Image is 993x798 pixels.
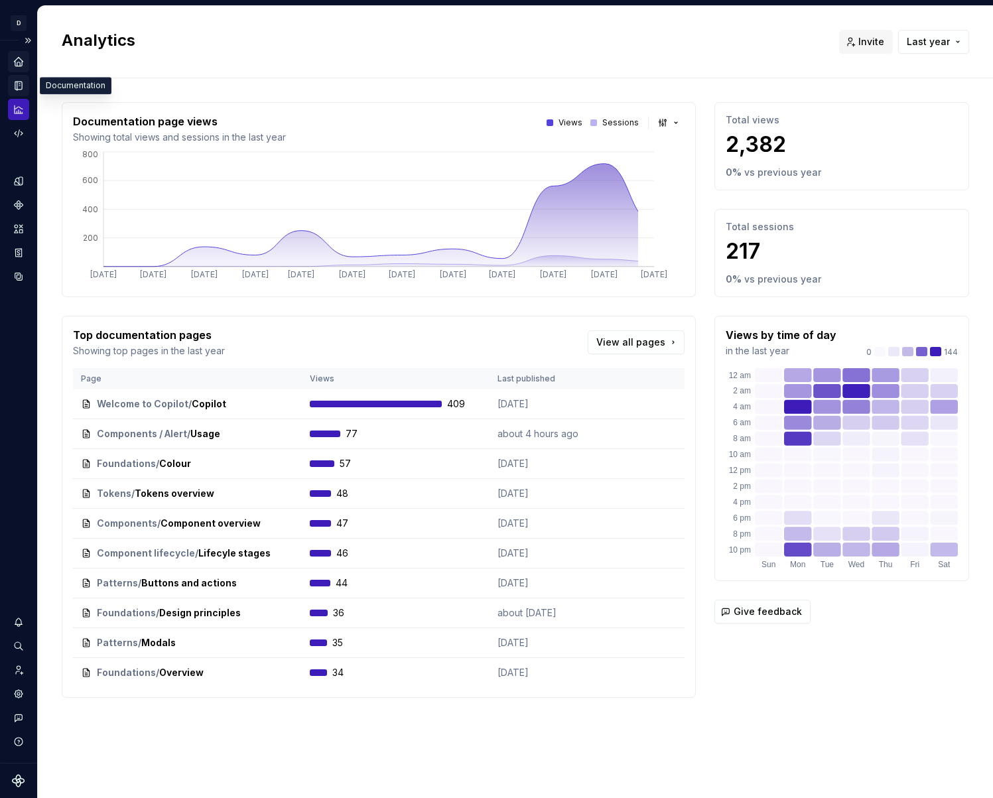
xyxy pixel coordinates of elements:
span: Last year [907,35,950,48]
span: 57 [340,457,374,470]
tspan: [DATE] [591,269,618,279]
tspan: [DATE] [641,269,667,279]
span: Modals [141,636,176,649]
tspan: [DATE] [242,269,269,279]
tspan: [DATE] [90,269,117,279]
a: Components [8,194,29,216]
span: Patterns [97,576,138,590]
text: Wed [848,561,864,570]
p: [DATE] [497,457,597,470]
a: Code automation [8,123,29,144]
p: 2,382 [726,131,958,158]
span: 46 [336,547,371,560]
button: Expand sidebar [19,31,37,50]
div: Data sources [8,266,29,287]
p: [DATE] [497,547,597,560]
span: Tokens overview [135,487,214,500]
tspan: [DATE] [440,269,466,279]
div: Design tokens [8,170,29,192]
span: 47 [336,517,371,530]
p: vs previous year [744,166,821,179]
span: Lifecyle stages [198,547,271,560]
p: 217 [726,238,958,265]
text: 10 pm [729,545,751,555]
span: / [157,517,161,530]
p: 0 % [726,166,742,179]
span: / [138,576,141,590]
text: Tue [821,561,834,570]
div: Documentation [40,77,111,94]
text: 4 pm [733,498,751,507]
p: Total views [726,113,958,127]
p: Views [559,117,582,128]
text: 6 am [733,418,751,427]
span: Components [97,517,157,530]
button: Notifications [8,612,29,633]
p: Total sessions [726,220,958,233]
span: Components / Alert [97,427,187,440]
span: 34 [332,666,367,679]
span: Component overview [161,517,261,530]
a: Analytics [8,99,29,120]
button: D [3,9,34,37]
span: Design principles [159,606,241,620]
p: Top documentation pages [73,327,225,343]
span: Colour [159,457,191,470]
p: vs previous year [744,273,821,286]
p: 0 [866,347,872,358]
div: Contact support [8,707,29,728]
div: Settings [8,683,29,704]
span: Usage [190,427,220,440]
th: Page [73,368,302,389]
h2: Analytics [62,30,823,51]
svg: Supernova Logo [12,774,25,787]
span: Welcome to Copilot [97,397,188,411]
a: View all pages [588,330,685,354]
p: [DATE] [497,487,597,500]
text: 12 am [729,371,751,380]
a: Invite team [8,659,29,681]
text: 6 pm [733,513,751,523]
tspan: 200 [83,233,98,243]
tspan: 400 [82,204,98,214]
tspan: [DATE] [191,269,218,279]
span: Foundations [97,457,156,470]
p: [DATE] [497,576,597,590]
span: Give feedback [734,605,802,618]
span: Buttons and actions [141,576,237,590]
span: / [156,457,159,470]
p: Documentation page views [73,113,286,129]
th: Views [302,368,490,389]
tspan: [DATE] [288,269,314,279]
span: Invite [858,35,884,48]
tspan: [DATE] [389,269,415,279]
span: / [156,606,159,620]
span: 35 [332,636,367,649]
p: Showing top pages in the last year [73,344,225,358]
text: Thu [879,561,893,570]
text: 4 am [733,402,751,411]
tspan: [DATE] [339,269,365,279]
span: 36 [333,606,367,620]
span: Overview [159,666,204,679]
text: Sat [939,561,951,570]
a: Storybook stories [8,242,29,263]
th: Last published [490,368,605,389]
div: D [11,15,27,31]
text: 8 pm [733,529,751,539]
text: Fri [911,561,920,570]
p: 0 % [726,273,742,286]
tspan: [DATE] [140,269,166,279]
span: / [187,427,190,440]
span: 44 [336,576,370,590]
a: Documentation [8,75,29,96]
a: Assets [8,218,29,239]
